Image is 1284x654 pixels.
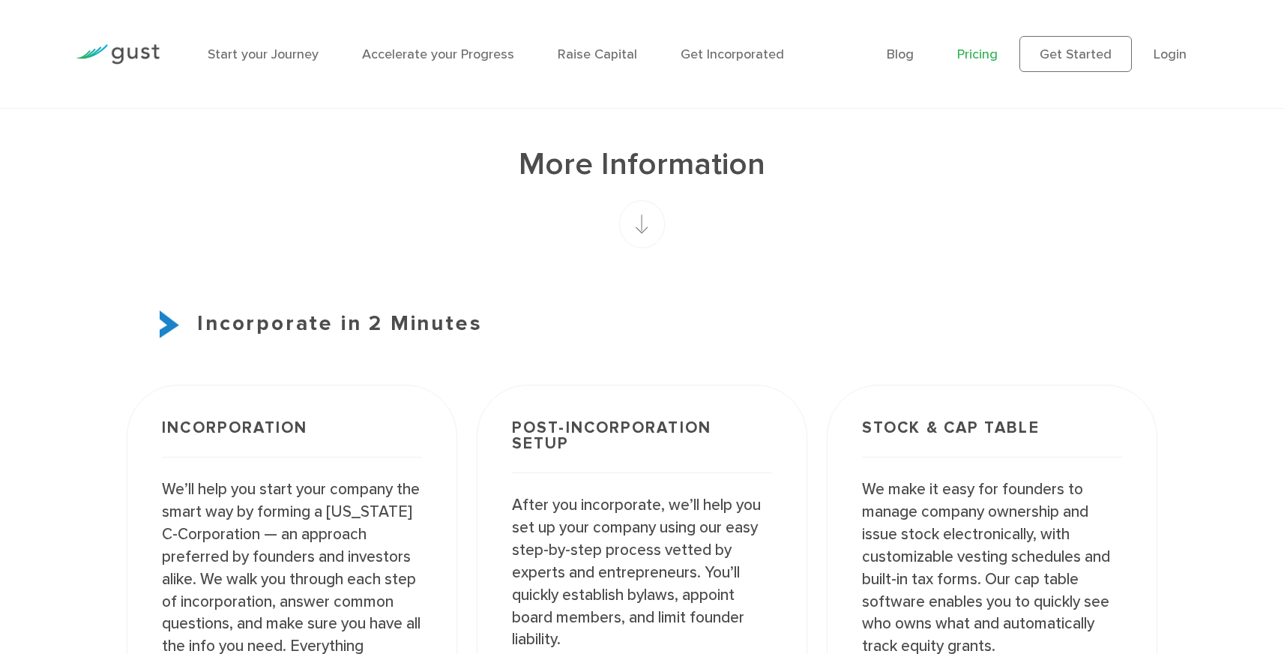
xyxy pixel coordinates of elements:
h3: Stock & Cap Table [862,420,1122,457]
h3: Incorporation [162,420,422,457]
a: Get Started [1019,36,1132,72]
h1: More Information [127,144,1157,186]
p: After you incorporate, we’ll help you set up your company using our easy step-by-step process vet... [512,494,772,651]
h3: Incorporate in 2 Minutes [127,308,1157,340]
img: Start Icon X2 [160,310,179,338]
a: Blog [887,46,914,62]
a: Pricing [957,46,998,62]
img: Gust Logo [76,44,160,64]
h3: Post-incorporation setup [512,420,772,473]
a: Raise Capital [558,46,637,62]
a: Start your Journey [208,46,319,62]
a: Get Incorporated [681,46,784,62]
a: Accelerate your Progress [362,46,514,62]
a: Login [1154,46,1187,62]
